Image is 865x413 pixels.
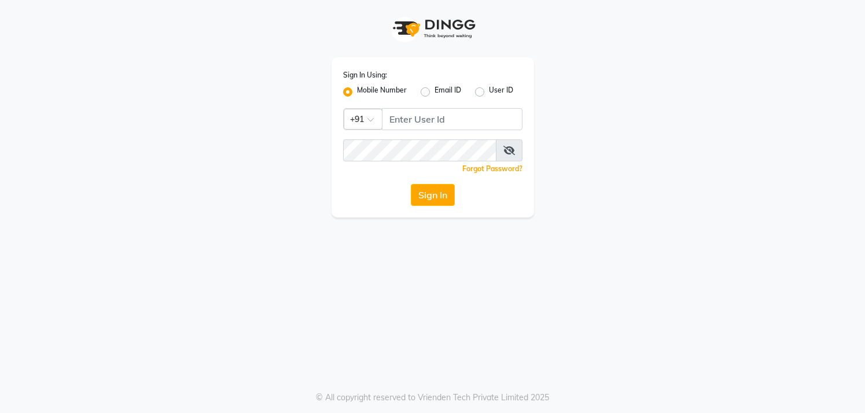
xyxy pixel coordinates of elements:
[489,85,513,99] label: User ID
[387,12,479,46] img: logo1.svg
[357,85,407,99] label: Mobile Number
[411,184,455,206] button: Sign In
[382,108,522,130] input: Username
[343,70,387,80] label: Sign In Using:
[343,139,496,161] input: Username
[435,85,461,99] label: Email ID
[462,164,522,173] a: Forgot Password?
